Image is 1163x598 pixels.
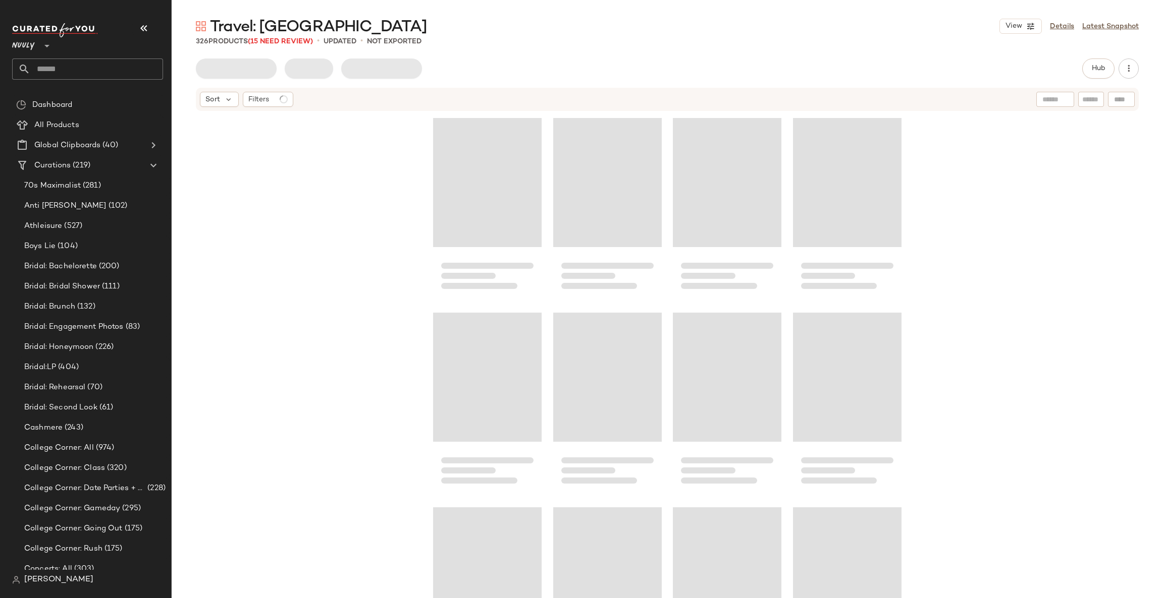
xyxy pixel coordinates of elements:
span: Anti [PERSON_NAME] [24,200,107,212]
span: College Corner: Date Parties + Formals [24,483,145,494]
span: Bridal: Second Look [24,402,97,413]
span: Dashboard [32,99,72,111]
p: Not Exported [367,36,421,47]
span: (404) [56,362,79,373]
span: (40) [100,140,118,151]
span: (200) [97,261,120,272]
div: Loading... [793,309,902,495]
span: Bridal: Bridal Shower [24,281,100,292]
span: (15 Need Review) [248,38,313,45]
span: Boys Lie [24,241,56,252]
div: Loading... [553,114,662,301]
a: Details [1050,21,1074,32]
span: College Corner: Gameday [24,503,120,514]
span: Travel: [GEOGRAPHIC_DATA] [210,17,427,37]
span: (111) [100,281,120,292]
span: (83) [124,321,140,333]
span: Curations [34,160,71,171]
span: Nuuly [12,34,35,52]
span: Bridal:LP [24,362,56,373]
button: Hub [1082,58,1115,79]
span: (219) [71,160,90,171]
span: College Corner: Going Out [24,523,123,534]
span: Athleisure [24,220,62,232]
span: College Corner: Rush [24,543,102,555]
span: Bridal: Brunch [24,301,75,313]
span: (974) [94,442,115,454]
span: (175) [102,543,123,555]
span: (175) [123,523,143,534]
img: cfy_white_logo.C9jOOHJF.svg [12,23,98,37]
span: Hub [1091,65,1105,73]
div: Products [196,36,313,47]
span: College Corner: Class [24,462,105,474]
span: [PERSON_NAME] [24,574,93,586]
span: Bridal: Engagement Photos [24,321,124,333]
span: (303) [72,563,94,575]
span: (70) [85,382,102,393]
span: (104) [56,241,78,252]
span: Bridal: Bachelorette [24,261,97,272]
span: Bridal: Honeymoon [24,341,93,353]
span: (102) [107,200,128,212]
span: College Corner: All [24,442,94,454]
span: (281) [81,180,101,192]
button: View [999,19,1042,34]
span: (228) [145,483,166,494]
span: Cashmere [24,422,63,434]
p: updated [324,36,356,47]
span: (61) [97,402,114,413]
div: Loading... [433,114,542,301]
span: (527) [62,220,82,232]
span: All Products [34,119,79,131]
span: (132) [75,301,95,313]
div: Loading... [553,309,662,495]
img: svg%3e [12,576,20,584]
span: (243) [63,422,83,434]
img: svg%3e [16,100,26,110]
span: Global Clipboards [34,140,100,151]
span: 326 [196,38,208,45]
a: Latest Snapshot [1082,21,1139,32]
span: Filters [248,94,269,105]
span: • [317,35,320,47]
div: Loading... [673,114,781,301]
span: Bridal: Rehearsal [24,382,85,393]
span: (320) [105,462,127,474]
span: (295) [120,503,141,514]
div: Loading... [673,309,781,495]
span: • [360,35,363,47]
div: Loading... [793,114,902,301]
span: View [1005,22,1022,30]
span: 70s Maximalist [24,180,81,192]
div: Loading... [433,309,542,495]
span: Concerts: All [24,563,72,575]
img: svg%3e [196,21,206,31]
span: (226) [93,341,114,353]
span: Sort [205,94,220,105]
